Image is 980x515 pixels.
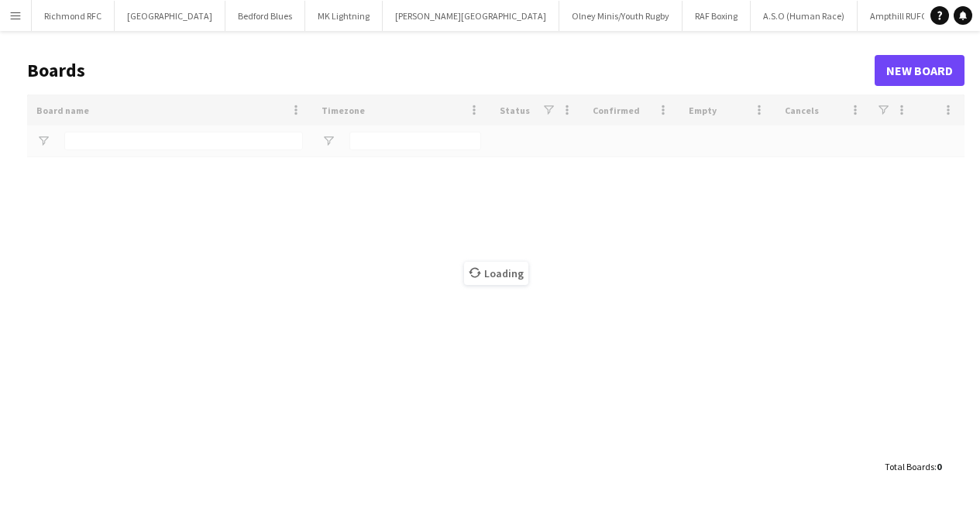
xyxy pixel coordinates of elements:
span: 0 [937,461,941,472]
div: : [885,451,941,482]
span: Total Boards [885,461,934,472]
a: New Board [875,55,965,86]
button: A.S.O (Human Race) [751,1,858,31]
button: Ampthill RUFC [858,1,940,31]
button: [GEOGRAPHIC_DATA] [115,1,225,31]
span: Loading [464,262,528,285]
h1: Boards [27,59,875,82]
button: Olney Minis/Youth Rugby [559,1,683,31]
button: MK Lightning [305,1,383,31]
button: [PERSON_NAME][GEOGRAPHIC_DATA] [383,1,559,31]
button: Richmond RFC [32,1,115,31]
button: Bedford Blues [225,1,305,31]
button: RAF Boxing [683,1,751,31]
